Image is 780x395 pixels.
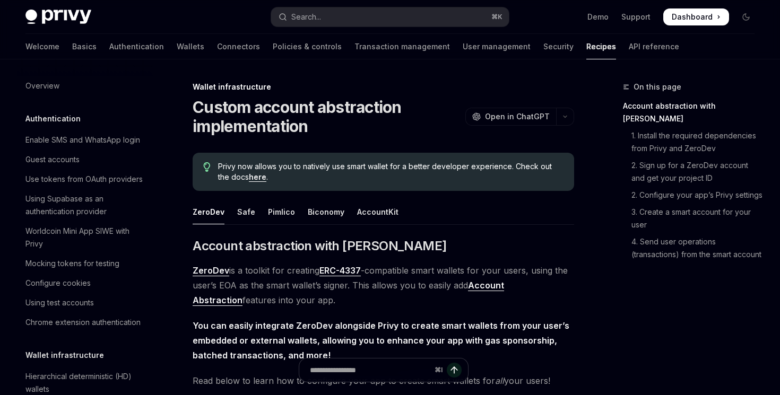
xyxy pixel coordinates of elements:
button: Open in ChatGPT [465,108,556,126]
a: Support [621,12,651,22]
a: Wallets [177,34,204,59]
a: here [249,172,266,182]
a: Transaction management [354,34,450,59]
a: Worldcoin Mini App SIWE with Privy [17,222,153,253]
strong: You can easily integrate ZeroDev alongside Privy to create smart wallets from your user’s embedde... [193,320,569,361]
a: Using Supabase as an authentication provider [17,189,153,221]
input: Ask a question... [310,358,430,382]
a: Configure cookies [17,274,153,293]
a: API reference [629,34,679,59]
a: 4. Send user operations (transactions) from the smart account [623,233,763,263]
a: Account abstraction with [PERSON_NAME] [623,98,763,127]
a: Overview [17,76,153,95]
h1: Custom account abstraction implementation [193,98,461,136]
a: Security [543,34,574,59]
a: ERC-4337 [319,265,361,276]
div: Using Supabase as an authentication provider [25,192,146,218]
div: Overview [25,80,59,92]
div: Enable SMS and WhatsApp login [25,134,140,146]
a: Authentication [109,34,164,59]
a: Use tokens from OAuth providers [17,170,153,189]
span: Open in ChatGPT [485,111,550,122]
span: is a toolkit for creating -compatible smart wallets for your users, using the user’s EOA as the s... [193,263,574,308]
a: Enable SMS and WhatsApp login [17,130,153,150]
div: Mocking tokens for testing [25,257,119,270]
span: Account abstraction with [PERSON_NAME] [193,238,446,254]
a: Connectors [217,34,260,59]
div: Configure cookies [25,277,91,289]
span: Dashboard [672,12,713,22]
div: AccountKit [357,199,398,224]
button: Toggle dark mode [738,8,755,25]
a: Using test accounts [17,293,153,312]
a: 2. Sign up for a ZeroDev account and get your project ID [623,157,763,187]
div: ZeroDev [193,199,224,224]
div: Pimlico [268,199,295,224]
svg: Tip [203,162,211,172]
a: Basics [72,34,97,59]
a: Policies & controls [273,34,342,59]
img: dark logo [25,10,91,24]
h5: Authentication [25,112,81,125]
a: Demo [587,12,609,22]
div: Biconomy [308,199,344,224]
a: Mocking tokens for testing [17,254,153,273]
button: Open search [271,7,508,27]
div: Using test accounts [25,296,94,309]
div: Search... [291,11,321,23]
a: Chrome extension authentication [17,313,153,332]
span: Privy now allows you to natively use smart wallet for a better developer experience. Check out th... [218,161,564,182]
div: Guest accounts [25,153,80,166]
a: Welcome [25,34,59,59]
button: Send message [447,363,462,378]
span: On this page [634,81,681,93]
a: User management [463,34,531,59]
a: 1. Install the required dependencies from Privy and ZeroDev [623,127,763,157]
div: Chrome extension authentication [25,316,141,329]
div: Worldcoin Mini App SIWE with Privy [25,225,146,250]
h5: Wallet infrastructure [25,349,104,362]
a: Guest accounts [17,150,153,169]
a: 3. Create a smart account for your user [623,204,763,233]
a: Dashboard [663,8,729,25]
a: 2. Configure your app’s Privy settings [623,187,763,204]
span: ⌘ K [491,13,502,21]
div: Wallet infrastructure [193,82,574,92]
a: Recipes [586,34,616,59]
a: ZeroDev [193,265,229,276]
div: Safe [237,199,255,224]
div: Use tokens from OAuth providers [25,173,143,186]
